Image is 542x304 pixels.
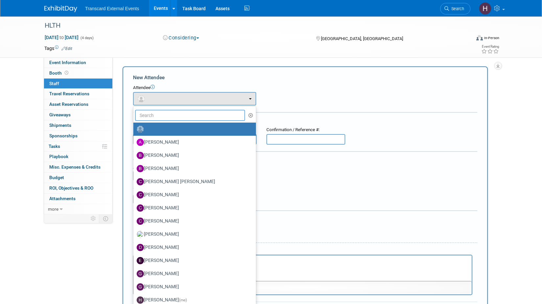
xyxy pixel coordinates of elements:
img: ExhibitDay [44,6,77,12]
a: Giveaways [44,110,112,120]
label: [PERSON_NAME] [137,242,249,253]
span: (4 days) [80,36,94,40]
a: Edit [61,46,72,51]
span: Event Information [49,60,86,65]
a: ROI, Objectives & ROO [44,183,112,193]
span: Shipments [49,123,71,128]
label: [PERSON_NAME] [137,282,249,292]
label: [PERSON_NAME] [137,137,249,148]
span: [DATE] [DATE] [44,35,79,40]
img: A.jpg [137,139,144,146]
td: Personalize Event Tab Strip [88,214,99,223]
span: Playbook [49,154,68,159]
a: Travel Reservations [44,89,112,99]
label: [PERSON_NAME] [137,216,249,226]
label: [PERSON_NAME] [137,255,249,266]
a: Playbook [44,152,112,162]
span: Giveaways [49,112,71,117]
img: C.jpg [137,178,144,185]
img: D.jpg [137,244,144,251]
img: E.jpg [137,257,144,264]
label: [PERSON_NAME] [137,150,249,161]
span: Asset Reservations [49,102,88,107]
a: Booth [44,68,112,78]
div: Event Rating [481,45,499,48]
label: [PERSON_NAME] [137,269,249,279]
div: HLTH [42,20,461,32]
span: Search [449,6,464,11]
div: Notes [133,247,472,254]
td: Toggle Event Tabs [99,214,113,223]
a: Asset Reservations [44,99,112,109]
span: Booth [49,70,70,76]
a: Budget [44,173,112,183]
div: Event Format [432,34,499,44]
span: ROI, Objectives & ROO [49,185,93,191]
span: to [58,35,65,40]
label: [PERSON_NAME] [137,190,249,200]
a: Misc. Expenses & Credits [44,162,112,172]
img: G.jpg [137,283,144,291]
span: (me) [179,298,187,302]
td: Tags [44,45,72,52]
a: Attachments [44,194,112,204]
span: Staff [49,81,59,86]
div: New Attendee [133,74,477,81]
label: [PERSON_NAME] [137,203,249,213]
span: more [48,206,58,212]
img: C.jpg [137,204,144,212]
a: Sponsorships [44,131,112,141]
a: Shipments [44,120,112,130]
img: B.jpg [137,165,144,172]
label: [PERSON_NAME] [PERSON_NAME] [137,176,249,187]
div: Cost: [133,157,477,163]
a: more [44,204,112,214]
img: H.jpg [137,296,144,304]
a: Event Information [44,58,112,68]
div: Misc. Attachments & Notes [133,215,477,222]
a: Tasks [44,141,112,152]
img: B.jpg [137,152,144,159]
img: C.jpg [137,191,144,199]
label: [PERSON_NAME] [137,229,249,240]
span: Tasks [49,144,60,149]
div: In-Person [484,35,499,40]
img: C.jpg [137,218,144,225]
input: Search [135,110,245,121]
span: Sponsorships [49,133,78,138]
span: Transcard External Events [85,6,139,11]
div: Registration / Ticket Info (optional) [133,117,477,124]
img: G.jpg [137,270,144,277]
iframe: Rich Text Area [134,255,472,281]
span: Misc. Expenses & Credits [49,164,101,170]
label: [PERSON_NAME] [137,163,249,174]
button: Considering [161,35,202,41]
span: Travel Reservations [49,91,89,96]
img: Format-Inperson.png [476,35,483,40]
a: Staff [44,79,112,89]
img: Haille Dinger [479,2,491,15]
span: [GEOGRAPHIC_DATA], [GEOGRAPHIC_DATA] [321,36,403,41]
span: Budget [49,175,64,180]
span: Booth not reserved yet [63,70,70,75]
a: Search [440,3,470,14]
div: Confirmation / Reference #: [266,127,345,133]
img: Unassigned-User-Icon.png [137,126,144,133]
div: Attendee [133,85,477,91]
span: Attachments [49,196,76,201]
